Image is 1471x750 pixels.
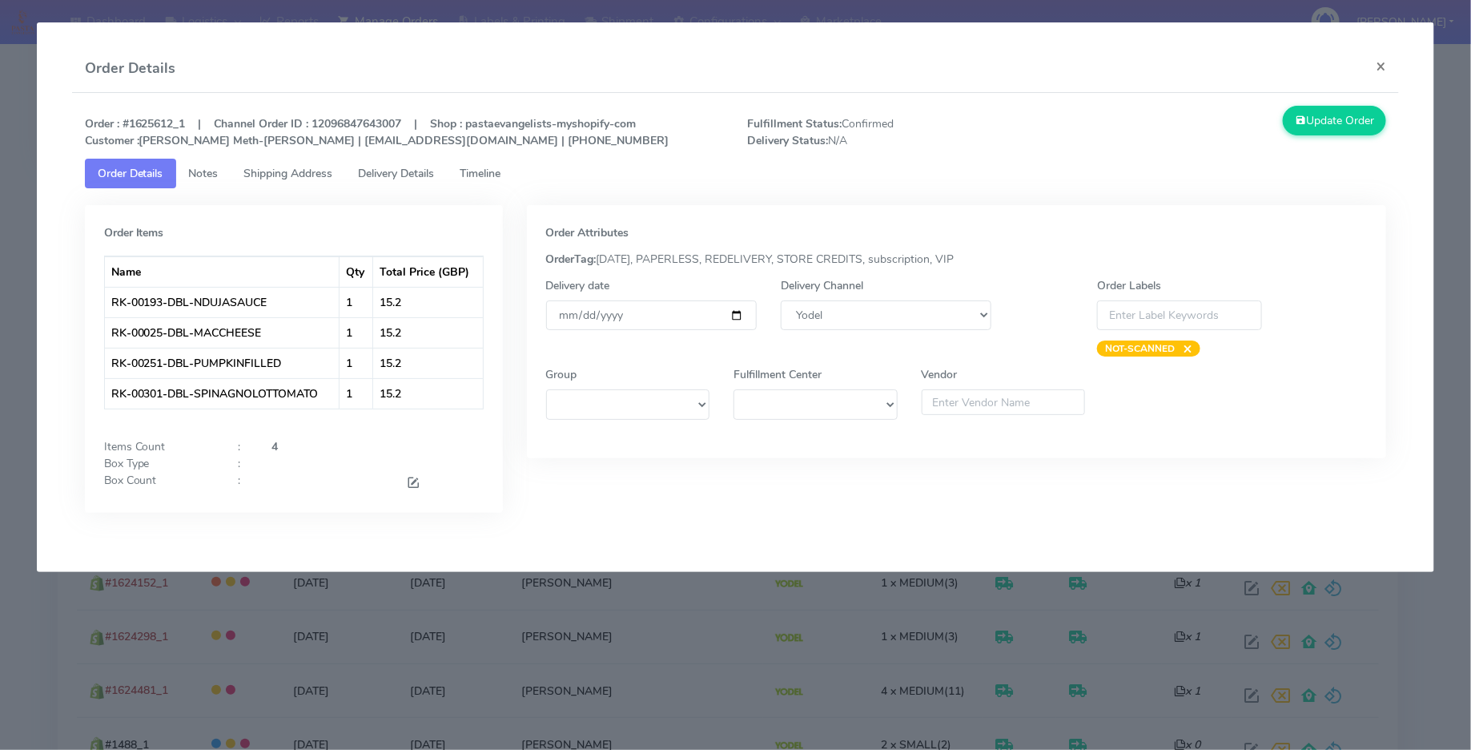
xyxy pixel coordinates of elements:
[546,225,629,240] strong: Order Attributes
[244,166,333,181] span: Shipping Address
[340,378,374,409] td: 1
[534,251,1380,268] div: [DATE], PAPERLESS, REDELIVERY, STORE CREDITS, subscription, VIP
[85,58,176,79] h4: Order Details
[340,256,374,287] th: Qty
[747,116,842,131] strong: Fulfillment Status:
[373,348,482,378] td: 15.2
[98,166,163,181] span: Order Details
[227,438,260,455] div: :
[340,317,374,348] td: 1
[1097,300,1262,330] input: Enter Label Keywords
[733,366,822,383] label: Fulfillment Center
[546,277,610,294] label: Delivery date
[735,115,1067,149] span: Confirmed N/A
[747,133,828,148] strong: Delivery Status:
[1097,277,1161,294] label: Order Labels
[272,439,279,454] strong: 4
[85,133,139,148] strong: Customer :
[104,225,164,240] strong: Order Items
[105,348,340,378] td: RK-00251-DBL-PUMPKINFILLED
[1175,341,1192,357] span: ×
[105,317,340,348] td: RK-00025-DBL-MACCHEESE
[922,389,1086,415] input: Enter Vendor Name
[92,472,227,494] div: Box Count
[105,378,340,409] td: RK-00301-DBL-SPINAGNOLOTTOMATO
[546,252,597,267] strong: OrderTag:
[373,287,482,317] td: 15.2
[1363,45,1399,87] button: Close
[227,472,260,494] div: :
[359,166,435,181] span: Delivery Details
[189,166,219,181] span: Notes
[105,256,340,287] th: Name
[1283,106,1387,135] button: Update Order
[92,438,227,455] div: Items Count
[1105,342,1175,355] strong: NOT-SCANNED
[85,159,1387,188] ul: Tabs
[373,378,482,409] td: 15.2
[340,287,374,317] td: 1
[373,317,482,348] td: 15.2
[373,256,482,287] th: Total Price (GBP)
[85,116,669,148] strong: Order : #1625612_1 | Channel Order ID : 12096847643007 | Shop : pastaevangelists-myshopify-com [P...
[781,277,863,294] label: Delivery Channel
[546,366,577,383] label: Group
[105,287,340,317] td: RK-00193-DBL-NDUJASAUCE
[92,455,227,472] div: Box Type
[340,348,374,378] td: 1
[922,366,958,383] label: Vendor
[227,455,260,472] div: :
[460,166,501,181] span: Timeline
